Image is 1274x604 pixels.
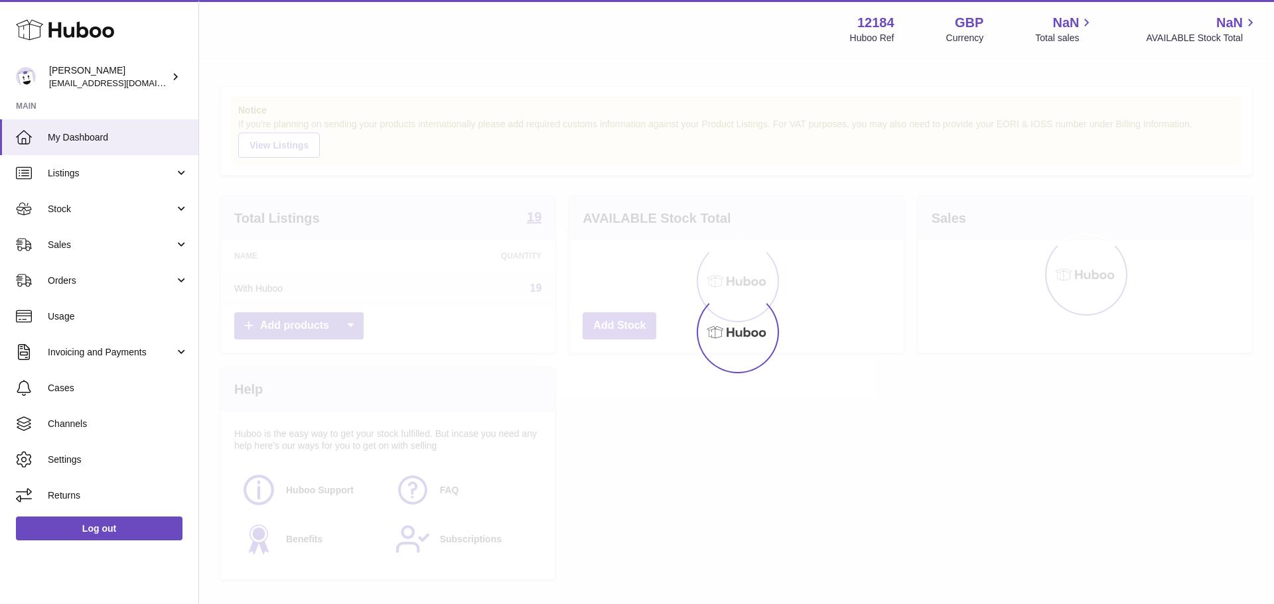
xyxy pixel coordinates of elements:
[48,489,188,502] span: Returns
[48,418,188,430] span: Channels
[48,382,188,394] span: Cases
[48,310,188,323] span: Usage
[48,167,175,180] span: Listings
[48,239,175,251] span: Sales
[16,516,182,540] a: Log out
[1035,32,1094,44] span: Total sales
[1216,14,1243,32] span: NaN
[48,131,188,144] span: My Dashboard
[955,14,983,32] strong: GBP
[48,203,175,215] span: Stock
[48,346,175,359] span: Invoicing and Payments
[1146,32,1258,44] span: AVAILABLE Stock Total
[857,14,894,32] strong: 12184
[946,32,984,44] div: Currency
[49,64,169,90] div: [PERSON_NAME]
[48,453,188,466] span: Settings
[1146,14,1258,44] a: NaN AVAILABLE Stock Total
[1052,14,1079,32] span: NaN
[48,274,175,287] span: Orders
[1035,14,1094,44] a: NaN Total sales
[16,67,36,87] img: internalAdmin-12184@internal.huboo.com
[850,32,894,44] div: Huboo Ref
[49,78,195,88] span: [EMAIL_ADDRESS][DOMAIN_NAME]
